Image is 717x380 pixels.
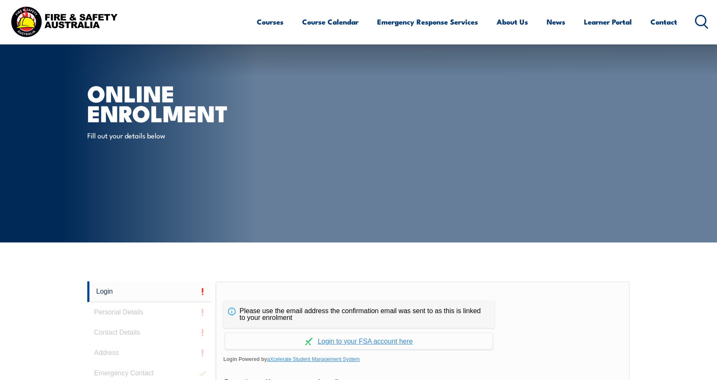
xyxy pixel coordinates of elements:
img: Log in withaxcelerate [305,338,313,345]
a: Login [87,281,211,302]
a: About Us [497,11,528,33]
span: Login Powered by [223,353,622,366]
div: Please use the email address the confirmation email was sent to as this is linked to your enrolment [223,301,495,328]
h1: Online Enrolment [87,83,297,122]
a: Emergency Response Services [377,11,478,33]
a: aXcelerate Student Management System [267,356,360,362]
a: Course Calendar [302,11,358,33]
a: News [547,11,565,33]
a: Contact [650,11,677,33]
a: Courses [257,11,283,33]
a: Learner Portal [584,11,632,33]
p: Fill out your details below [87,130,242,140]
